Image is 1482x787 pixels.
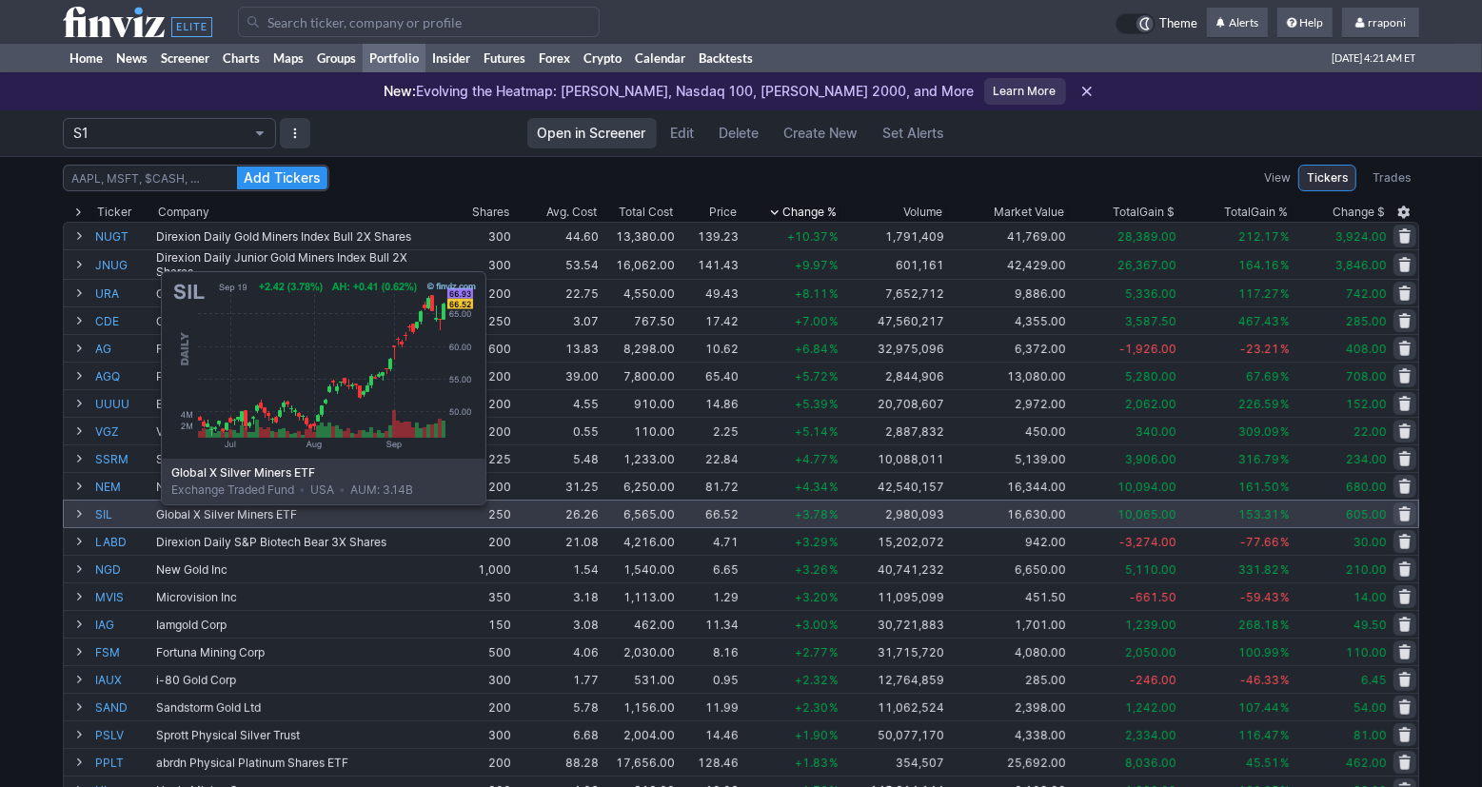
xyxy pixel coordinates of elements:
span: % [1280,590,1290,604]
span: Market Value [994,203,1064,222]
span: 100.99 [1238,645,1279,659]
span: 285.00 [1346,314,1387,328]
div: Gain $ [1113,203,1175,222]
td: 6,372.00 [946,334,1068,362]
td: 7,652,712 [840,279,947,306]
td: 110.00 [601,417,677,444]
span: -59.43 [1240,590,1279,604]
td: 2,980,093 [840,500,947,527]
span: +5.39 [795,397,828,411]
span: % [829,286,839,301]
a: SAND [95,694,152,720]
span: 5,110.00 [1125,562,1176,577]
td: 500 [445,638,513,665]
span: -246.00 [1130,673,1176,687]
td: 5,139.00 [946,444,1068,472]
span: % [1280,397,1290,411]
td: 47,560,217 [840,306,947,334]
td: 6,250.00 [601,472,677,500]
span: % [1280,314,1290,328]
td: 10.62 [677,334,741,362]
span: +3.29 [795,535,828,549]
td: 53.54 [513,249,601,279]
span: +3.00 [795,618,828,632]
a: Create New [774,118,869,148]
span: 110.00 [1346,645,1387,659]
span: 28,389.00 [1117,229,1176,244]
td: 3.08 [513,610,601,638]
td: 1,701.00 [946,610,1068,638]
span: 26,367.00 [1117,258,1176,272]
td: 6,565.00 [601,500,677,527]
a: PPLT [95,749,152,776]
div: Newmont Corp [156,480,443,494]
span: 605.00 [1346,507,1387,521]
span: +3.78 [795,507,828,521]
span: +5.72 [795,369,828,384]
a: Alerts [1207,8,1268,38]
span: +10.37 [787,229,828,244]
p: Evolving the Heatmap: [PERSON_NAME], Nasdaq 100, [PERSON_NAME] 2000, and More [385,82,975,101]
div: Ticker [97,203,131,222]
div: Total Cost [619,203,673,222]
div: Direxion Daily Junior Gold Miners Index Bull 2X Shares [156,250,443,279]
button: Portfolio [63,118,276,148]
span: % [1280,562,1290,577]
span: % [829,314,839,328]
span: 2,050.00 [1125,645,1176,659]
span: % [829,562,839,577]
span: 467.43 [1238,314,1279,328]
a: Tickers [1298,165,1356,191]
span: % [829,452,839,466]
a: Open in Screener [527,118,657,148]
td: 6,650.00 [946,555,1068,582]
span: % [1280,369,1290,384]
td: 300 [445,249,513,279]
td: 16,344.00 [946,472,1068,500]
span: 30.00 [1354,535,1387,549]
a: rraponi [1342,8,1419,38]
td: 5.48 [513,444,601,472]
a: Trades [1364,165,1419,191]
span: % [829,229,839,244]
td: 300 [445,222,513,249]
span: % [829,645,839,659]
td: 450.00 [946,417,1068,444]
a: Groups [310,44,363,72]
div: Energy Fuels Inc [156,397,443,411]
a: AGQ [95,363,152,389]
span: rraponi [1368,15,1406,30]
span: 680.00 [1346,480,1387,494]
td: 139.23 [677,222,741,249]
div: i-80 Gold Corp [156,673,443,687]
span: 331.82 [1238,562,1279,577]
div: SSR Mining Inc [156,452,443,466]
td: 13,080.00 [946,362,1068,389]
span: +4.34 [795,480,828,494]
span: Set Alerts [883,124,945,143]
div: Direxion Daily S&P Biotech Bear 3X Shares [156,535,443,549]
span: Delete [720,124,760,143]
span: Trades [1373,168,1411,187]
td: 531.00 [601,665,677,693]
td: 4,080.00 [946,638,1068,665]
label: View [1264,168,1291,187]
span: 153.31 [1238,507,1279,521]
span: Change $ [1333,203,1385,222]
a: PSLV [95,721,152,748]
td: 16,062.00 [601,249,677,279]
a: Crypto [577,44,628,72]
td: 15,202,072 [840,527,947,555]
span: % [1280,480,1290,494]
span: % [1280,618,1290,632]
td: 31,715,720 [840,638,947,665]
td: 0.55 [513,417,601,444]
span: 1,239.00 [1125,618,1176,632]
td: 4.06 [513,638,601,665]
span: 5,280.00 [1125,369,1176,384]
td: 4.55 [513,389,601,417]
td: 1.77 [513,665,601,693]
span: 49.50 [1354,618,1387,632]
img: chart.ashx [169,280,478,451]
div: Gain % [1224,203,1288,222]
